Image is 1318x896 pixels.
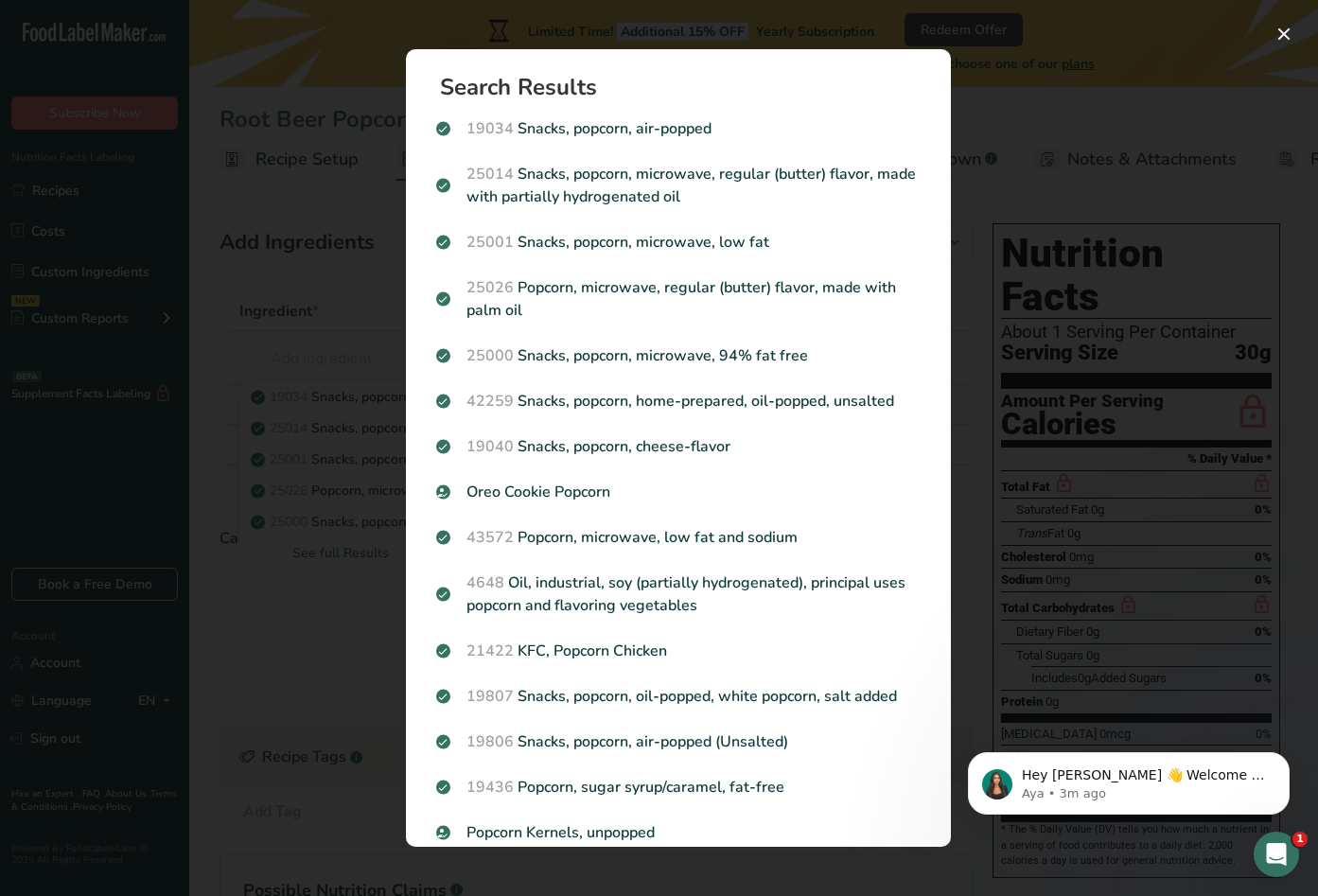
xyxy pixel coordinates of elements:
[466,118,514,139] span: 19034
[466,436,514,457] span: 19040
[440,76,932,98] h1: Search Results
[466,686,514,707] span: 19807
[436,640,921,662] p: KFC, Popcorn Chicken
[436,685,921,708] p: Snacks, popcorn, oil-popped, white popcorn, salt added
[436,435,921,458] p: Snacks, popcorn, cheese-flavor
[436,730,921,753] p: Snacks, popcorn, air-popped (Unsalted)
[466,527,514,548] span: 43572
[436,821,921,844] p: Popcorn Kernels, unpopped
[436,776,921,799] p: Popcorn, sugar syrup/caramel, fat-free
[436,571,921,617] p: Oil, industrial, soy (partially hydrogenated), principal uses popcorn and flavoring vegetables
[940,712,1318,845] iframe: Intercom notifications message
[436,276,921,322] p: Popcorn, microwave, regular (butter) flavor, made with palm oil
[466,164,514,184] span: 25014
[466,731,514,752] span: 19806
[436,117,921,140] p: Snacks, popcorn, air-popped
[466,277,514,298] span: 25026
[436,526,921,549] p: Popcorn, microwave, low fat and sodium
[466,641,514,661] span: 21422
[436,344,921,367] p: Snacks, popcorn, microwave, 94% fat free
[466,777,514,798] span: 19436
[1254,832,1299,877] iframe: Intercom live chat
[466,572,504,593] span: 4648
[466,345,514,366] span: 25000
[436,163,921,208] p: Snacks, popcorn, microwave, regular (butter) flavor, made with partially hydrogenated oil
[436,481,921,503] p: Oreo Cookie Popcorn
[1292,832,1308,847] span: 1
[466,232,514,253] span: 25001
[466,391,514,412] span: 42259
[436,390,921,413] p: Snacks, popcorn, home-prepared, oil-popped, unsalted
[436,231,921,254] p: Snacks, popcorn, microwave, low fat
